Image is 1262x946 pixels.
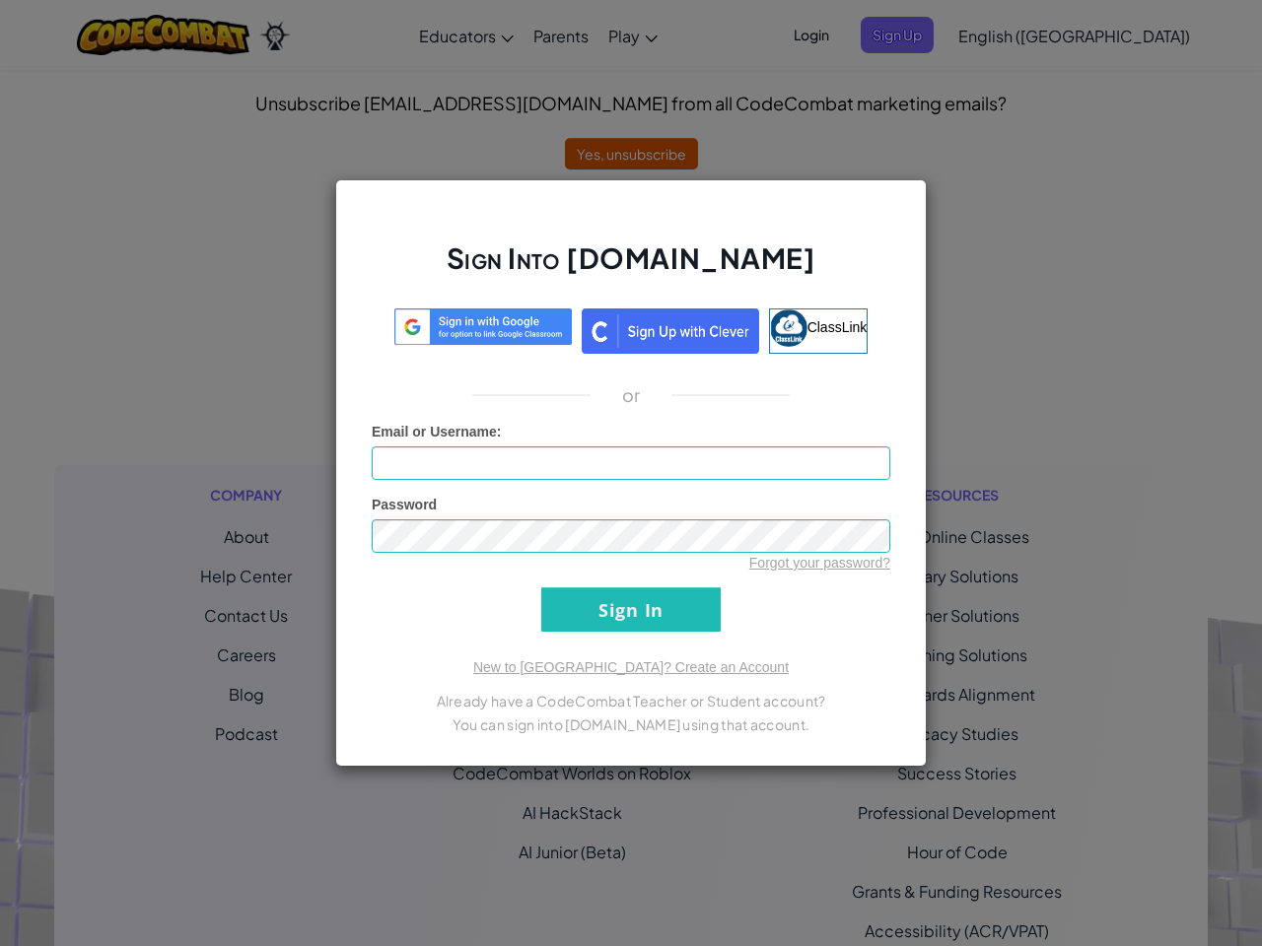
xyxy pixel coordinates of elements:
img: clever_sso_button@2x.png [582,308,759,354]
a: New to [GEOGRAPHIC_DATA]? Create an Account [473,659,789,675]
h2: Sign Into [DOMAIN_NAME] [372,239,890,297]
label: : [372,422,502,441]
span: Email or Username [372,424,497,439]
img: log-in-google-sso.svg [394,308,572,345]
input: Sign In [541,587,721,632]
p: or [622,383,641,407]
span: ClassLink [807,319,868,335]
a: Forgot your password? [749,555,890,571]
img: classlink-logo-small.png [770,309,807,347]
span: Password [372,497,437,512]
p: You can sign into [DOMAIN_NAME] using that account. [372,712,890,736]
p: Already have a CodeCombat Teacher or Student account? [372,689,890,712]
